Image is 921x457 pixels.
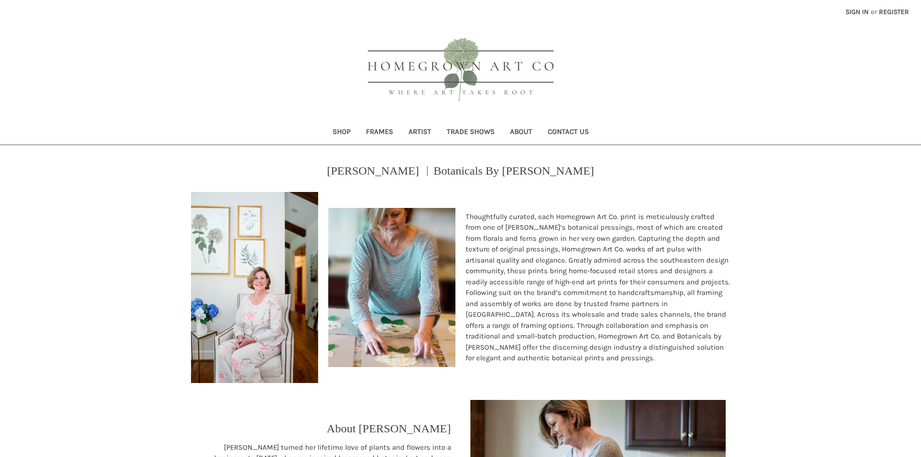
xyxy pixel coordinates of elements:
a: Contact Us [540,121,597,145]
img: HOMEGROWN ART CO [352,27,570,114]
p: [PERSON_NAME] ︱Botanicals By [PERSON_NAME] [327,162,594,179]
a: About [502,121,540,145]
span: or [870,7,878,17]
a: Shop [325,121,358,145]
a: Artist [401,121,439,145]
p: About [PERSON_NAME] [327,420,451,437]
a: Frames [358,121,401,145]
p: Thoughtfully curated, each Homegrown Art Co. print is meticulously crafted from one of [PERSON_NA... [466,211,731,364]
a: Trade Shows [439,121,502,145]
